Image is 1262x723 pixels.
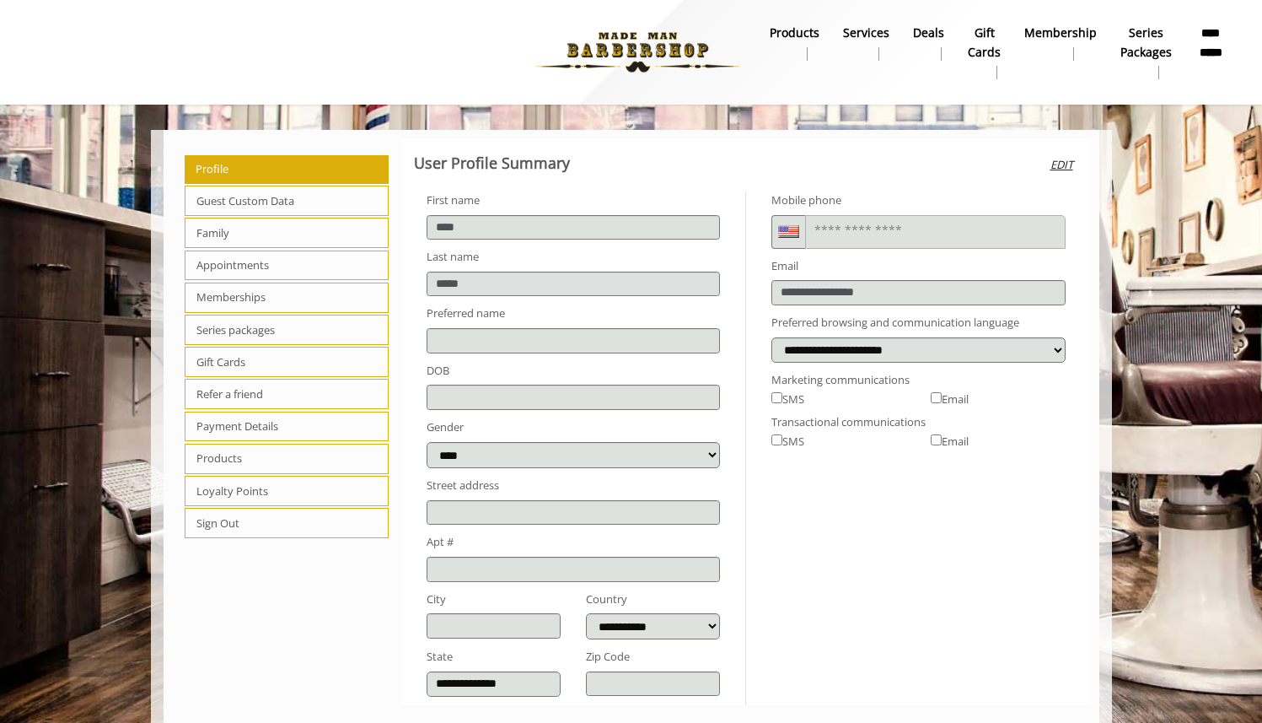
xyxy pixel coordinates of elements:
[414,153,570,173] b: User Profile Summary
[843,24,889,42] b: Services
[913,24,944,42] b: Deals
[968,24,1001,62] b: gift cards
[185,379,389,409] span: Refer a friend
[770,24,819,42] b: products
[1050,156,1073,174] i: Edit
[185,186,389,216] span: Guest Custom Data
[185,283,389,313] span: Memberships
[185,508,389,538] span: Sign Out
[185,251,389,281] span: Appointments
[956,21,1012,84] a: Gift cardsgift cards
[185,315,389,345] span: Series packages
[185,476,389,506] span: Loyalty Points
[901,21,956,65] a: DealsDeals
[1012,21,1109,65] a: MembershipMembership
[1045,138,1078,192] button: Edit user profile
[758,21,831,65] a: Productsproducts
[1109,21,1184,84] a: Series packagesSeries packages
[831,21,901,65] a: ServicesServices
[185,155,389,184] span: Profile
[1120,24,1172,62] b: Series packages
[185,412,389,442] span: Payment Details
[185,347,389,377] span: Gift Cards
[185,218,389,248] span: Family
[522,6,754,99] img: Made Man Barbershop logo
[1024,24,1097,42] b: Membership
[185,444,389,474] span: Products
